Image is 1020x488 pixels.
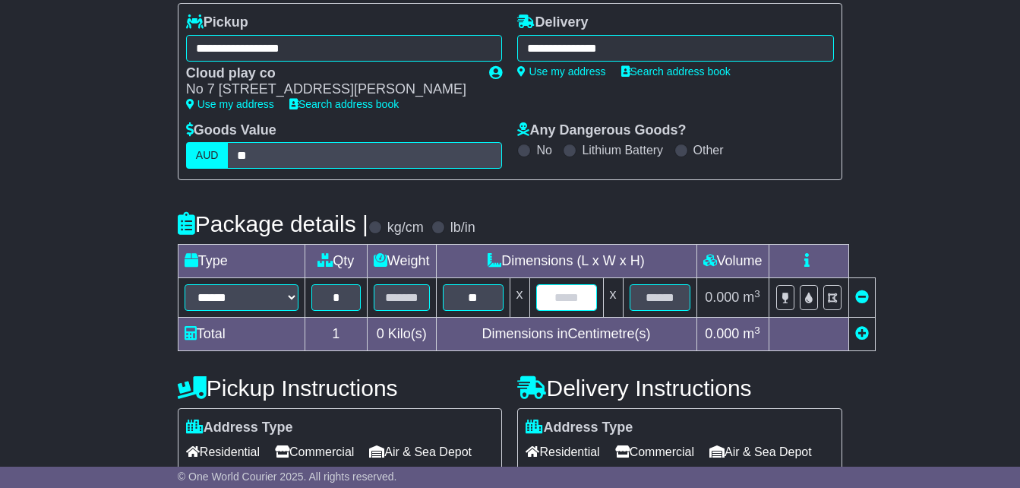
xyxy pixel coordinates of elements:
[178,245,305,278] td: Type
[186,98,274,110] a: Use my address
[367,318,436,351] td: Kilo(s)
[510,278,529,318] td: x
[705,326,739,341] span: 0.000
[615,440,694,464] span: Commercial
[436,318,696,351] td: Dimensions in Centimetre(s)
[186,142,229,169] label: AUD
[178,211,368,236] h4: Package details |
[709,440,812,464] span: Air & Sea Depot
[305,245,367,278] td: Qty
[178,318,305,351] td: Total
[289,98,399,110] a: Search address book
[743,290,760,305] span: m
[186,81,475,98] div: No 7 [STREET_ADDRESS][PERSON_NAME]
[743,326,760,341] span: m
[305,318,367,351] td: 1
[855,290,869,305] a: Remove this item
[526,440,599,464] span: Residential
[693,143,724,157] label: Other
[582,143,663,157] label: Lithium Battery
[387,220,424,236] label: kg/cm
[517,14,588,31] label: Delivery
[526,420,633,436] label: Address Type
[186,122,276,139] label: Goods Value
[517,376,842,401] h4: Delivery Instructions
[186,440,260,464] span: Residential
[186,14,248,31] label: Pickup
[603,278,623,318] td: x
[377,326,384,341] span: 0
[517,65,605,78] a: Use my address
[186,65,475,82] div: Cloud play co
[621,65,731,78] a: Search address book
[754,325,760,336] sup: 3
[178,376,503,401] h4: Pickup Instructions
[754,288,760,299] sup: 3
[436,245,696,278] td: Dimensions (L x W x H)
[186,420,293,436] label: Address Type
[705,290,739,305] span: 0.000
[369,440,472,464] span: Air & Sea Depot
[536,143,551,157] label: No
[696,245,769,278] td: Volume
[450,220,475,236] label: lb/in
[275,440,354,464] span: Commercial
[178,471,397,483] span: © One World Courier 2025. All rights reserved.
[855,326,869,341] a: Add new item
[517,122,686,139] label: Any Dangerous Goods?
[367,245,436,278] td: Weight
